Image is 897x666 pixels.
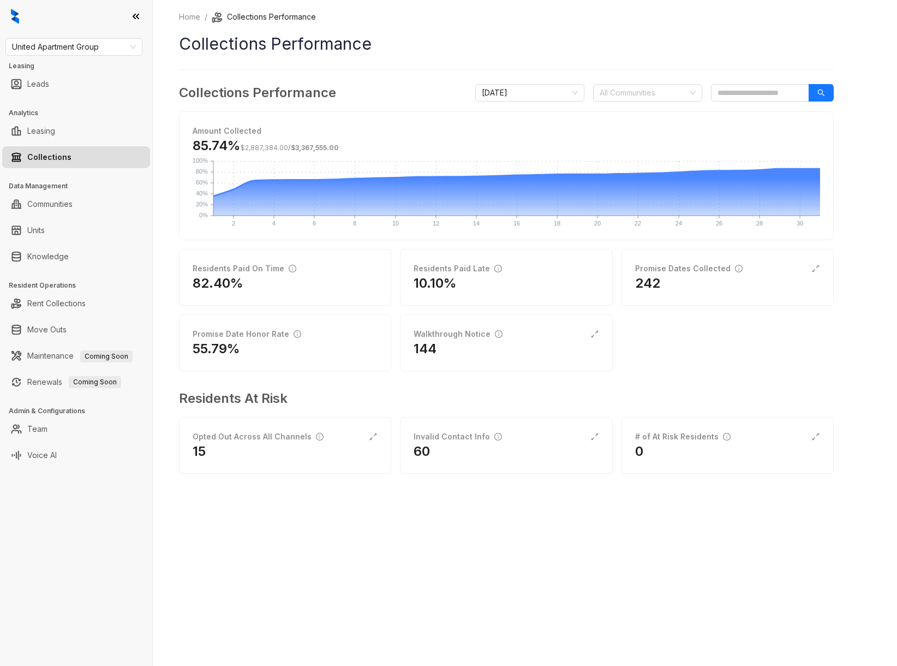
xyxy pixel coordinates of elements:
[232,220,235,227] text: 2
[9,281,152,290] h3: Resident Operations
[193,157,208,164] text: 100%
[212,11,316,23] li: Collections Performance
[2,246,150,267] li: Knowledge
[590,432,599,441] span: expand-alt
[27,246,69,267] a: Knowledge
[193,443,206,460] h2: 15
[193,126,261,135] strong: Amount Collected
[2,73,150,95] li: Leads
[756,220,763,227] text: 28
[414,431,502,443] div: Invalid Contact Info
[2,146,150,168] li: Collections
[433,220,439,227] text: 12
[193,431,324,443] div: Opted Out Across All Channels
[392,220,399,227] text: 10
[2,418,150,440] li: Team
[2,345,150,367] li: Maintenance
[193,263,296,275] div: Residents Paid On Time
[27,219,45,241] a: Units
[80,350,133,362] span: Coming Soon
[69,376,121,388] span: Coming Soon
[2,193,150,215] li: Communities
[2,444,150,466] li: Voice AI
[272,220,276,227] text: 4
[353,220,356,227] text: 8
[797,220,803,227] text: 30
[177,11,202,23] a: Home
[196,190,208,197] text: 40%
[316,433,324,441] span: info-circle
[27,73,49,95] a: Leads
[635,220,641,227] text: 22
[473,220,480,227] text: 14
[27,146,71,168] a: Collections
[414,443,430,460] h2: 60
[735,265,743,272] span: info-circle
[179,83,336,103] h3: Collections Performance
[241,144,288,152] span: $2,887,384.00
[193,137,339,154] h3: 85.74%
[482,85,578,101] span: July 2025
[414,263,502,275] div: Residents Paid Late
[27,120,55,142] a: Leasing
[414,328,503,340] div: Walkthrough Notice
[27,444,57,466] a: Voice AI
[193,340,240,358] h2: 55.79%
[635,275,660,292] h2: 242
[27,293,86,314] a: Rent Collections
[9,108,152,118] h3: Analytics
[199,212,208,218] text: 0%
[723,433,731,441] span: info-circle
[9,181,152,191] h3: Data Management
[193,275,243,292] h2: 82.40%
[313,220,316,227] text: 6
[594,220,601,227] text: 20
[27,418,47,440] a: Team
[2,319,150,341] li: Move Outs
[590,330,599,338] span: expand-alt
[2,120,150,142] li: Leasing
[9,61,152,71] h3: Leasing
[495,330,503,338] span: info-circle
[196,168,208,175] text: 80%
[196,179,208,186] text: 60%
[811,264,820,273] span: expand-alt
[554,220,560,227] text: 18
[196,201,208,207] text: 20%
[27,371,121,393] a: RenewalsComing Soon
[205,11,207,23] li: /
[179,32,834,56] h1: Collections Performance
[241,144,339,152] span: /
[716,220,722,227] text: 26
[513,220,520,227] text: 16
[2,219,150,241] li: Units
[635,431,731,443] div: # of At Risk Residents
[2,371,150,393] li: Renewals
[414,275,457,292] h2: 10.10%
[494,265,502,272] span: info-circle
[294,330,301,338] span: info-circle
[27,319,67,341] a: Move Outs
[11,9,19,24] img: logo
[414,340,436,358] h2: 144
[635,443,643,460] h2: 0
[12,39,136,55] span: United Apartment Group
[675,220,682,227] text: 24
[817,89,825,97] span: search
[291,144,339,152] span: $3,367,555.00
[193,328,301,340] div: Promise Date Honor Rate
[9,406,152,416] h3: Admin & Configurations
[369,432,378,441] span: expand-alt
[289,265,296,272] span: info-circle
[27,193,73,215] a: Communities
[494,433,502,441] span: info-circle
[635,263,743,275] div: Promise Dates Collected
[811,432,820,441] span: expand-alt
[179,389,825,408] h3: Residents At Risk
[2,293,150,314] li: Rent Collections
